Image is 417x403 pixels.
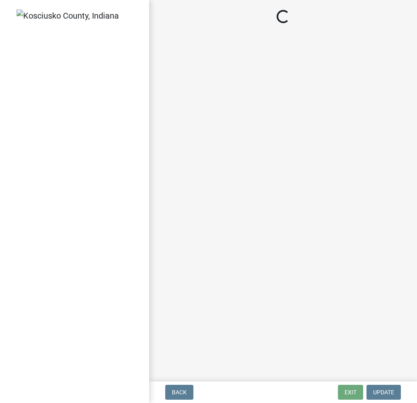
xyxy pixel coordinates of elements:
span: Back [172,389,187,396]
span: Update [373,389,394,396]
img: Kosciusko County, Indiana [17,10,119,22]
button: Update [366,385,401,400]
button: Back [165,385,193,400]
button: Exit [338,385,363,400]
